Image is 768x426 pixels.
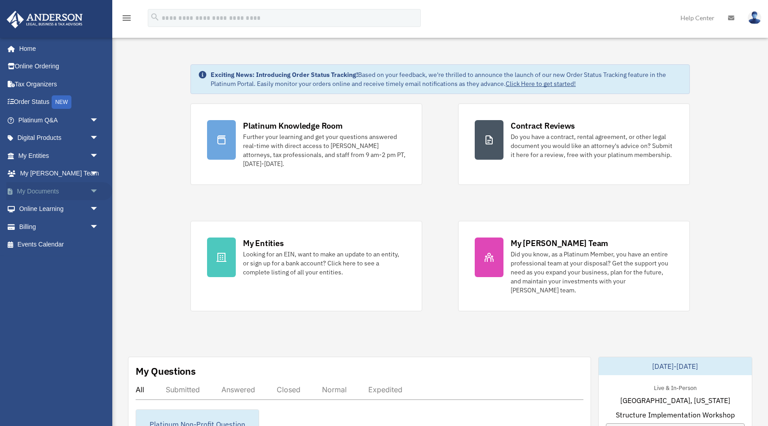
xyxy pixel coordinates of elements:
span: [GEOGRAPHIC_DATA], [US_STATE] [620,395,730,406]
div: Normal [322,385,347,394]
strong: Exciting News: Introducing Order Status Tracking! [211,71,358,79]
a: My [PERSON_NAME] Team Did you know, as a Platinum Member, you have an entire professional team at... [458,221,690,311]
a: Click Here to get started! [506,80,576,88]
a: Online Ordering [6,58,112,76]
a: My [PERSON_NAME] Teamarrow_drop_down [6,165,112,183]
div: Answered [221,385,255,394]
a: Contract Reviews Do you have a contract, rental agreement, or other legal document you would like... [458,103,690,185]
i: menu [121,13,132,23]
a: My Entitiesarrow_drop_down [6,147,112,165]
div: Submitted [166,385,200,394]
a: menu [121,16,132,23]
div: My Entities [243,238,283,249]
div: Looking for an EIN, want to make an update to an entity, or sign up for a bank account? Click her... [243,250,406,277]
a: Events Calendar [6,236,112,254]
div: My [PERSON_NAME] Team [511,238,608,249]
span: Structure Implementation Workshop [616,409,735,420]
a: Billingarrow_drop_down [6,218,112,236]
a: Digital Productsarrow_drop_down [6,129,112,147]
div: Did you know, as a Platinum Member, you have an entire professional team at your disposal? Get th... [511,250,673,295]
img: Anderson Advisors Platinum Portal [4,11,85,28]
div: [DATE]-[DATE] [599,357,752,375]
a: Platinum Q&Aarrow_drop_down [6,111,112,129]
div: Do you have a contract, rental agreement, or other legal document you would like an attorney's ad... [511,132,673,159]
div: Closed [277,385,300,394]
span: arrow_drop_down [90,165,108,183]
div: Contract Reviews [511,120,575,131]
div: Expedited [368,385,402,394]
a: Platinum Knowledge Room Further your learning and get your questions answered real-time with dire... [190,103,422,185]
div: Further your learning and get your questions answered real-time with direct access to [PERSON_NAM... [243,132,406,168]
span: arrow_drop_down [90,218,108,236]
span: arrow_drop_down [90,200,108,219]
img: User Pic [748,11,761,24]
a: My Entities Looking for an EIN, want to make an update to an entity, or sign up for a bank accoun... [190,221,422,311]
a: Tax Organizers [6,75,112,93]
span: arrow_drop_down [90,147,108,165]
span: arrow_drop_down [90,182,108,201]
a: Home [6,40,108,58]
div: Based on your feedback, we're thrilled to announce the launch of our new Order Status Tracking fe... [211,70,682,88]
div: NEW [52,95,71,109]
div: All [136,385,144,394]
div: My Questions [136,364,196,378]
div: Live & In-Person [647,382,704,392]
a: My Documentsarrow_drop_down [6,182,112,200]
a: Order StatusNEW [6,93,112,112]
i: search [150,12,160,22]
div: Platinum Knowledge Room [243,120,343,131]
a: Online Learningarrow_drop_down [6,200,112,218]
span: arrow_drop_down [90,129,108,148]
span: arrow_drop_down [90,111,108,130]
